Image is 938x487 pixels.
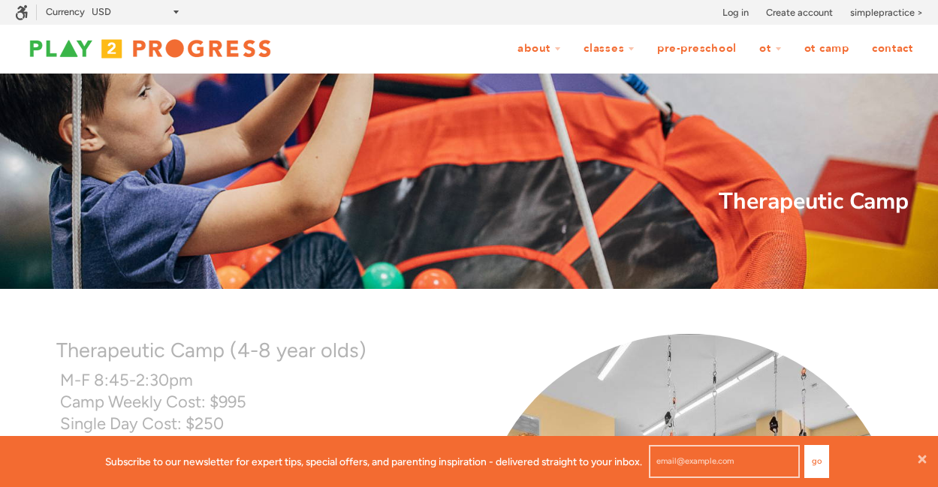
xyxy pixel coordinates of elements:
[649,445,800,478] input: email@example.com
[15,34,285,64] img: Play2Progress logo
[105,453,642,470] p: Subscribe to our newsletter for expert tips, special offers, and parenting inspiration - delivere...
[574,35,644,63] a: Classes
[60,370,458,392] p: M-F 8:45-2:30pm
[766,5,833,20] a: Create account
[749,35,792,63] a: OT
[46,6,85,17] label: Currency
[795,35,859,63] a: OT Camp
[56,334,458,366] p: Therapeutic Camp (4
[862,35,923,63] a: Contact
[647,35,746,63] a: Pre-Preschool
[60,413,458,435] p: Single Day Cost: $250
[250,338,366,362] span: -8 year olds)
[804,445,829,478] button: Go
[719,186,909,217] strong: Therapeutic Camp
[60,392,458,413] p: Camp Weekly Cost: $995
[508,35,571,63] a: About
[850,5,923,20] a: simplepractice >
[722,5,749,20] a: Log in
